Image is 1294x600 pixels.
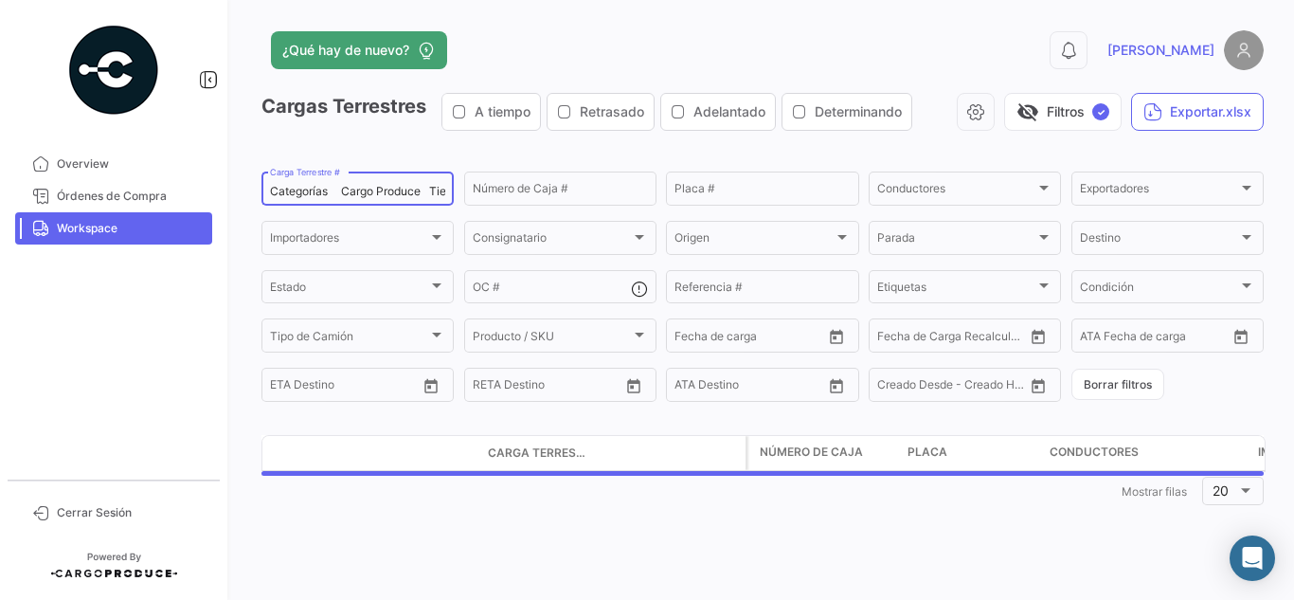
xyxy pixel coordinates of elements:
input: Desde [877,332,911,345]
button: Adelantado [661,94,775,130]
input: ATA Desde [674,381,732,394]
span: Destino [1080,234,1238,247]
input: Desde [270,381,304,394]
div: Abrir Intercom Messenger [1230,536,1275,581]
span: [PERSON_NAME] [1107,41,1214,60]
input: Desde [473,381,507,394]
span: Condición [1080,283,1238,297]
datatable-header-cell: Delay Status [594,445,746,461]
span: Número de Caja [760,444,863,461]
span: A tiempo [475,102,530,121]
input: Creado Desde [877,381,942,394]
span: Placa [908,444,947,461]
button: visibility_offFiltros✓ [1004,93,1122,131]
input: ATA Hasta [1151,332,1221,345]
span: Órdenes de Compra [57,188,205,205]
button: Open calendar [1227,322,1255,351]
input: Hasta [317,381,387,394]
span: visibility_off [1016,100,1039,123]
datatable-header-cell: Número de Caja [748,436,900,470]
h3: Cargas Terrestres [261,93,918,131]
a: Workspace [15,212,212,245]
button: ¿Qué hay de nuevo? [271,31,447,69]
button: Exportar.xlsx [1131,93,1264,131]
span: Producto / SKU [473,332,631,345]
span: Overview [57,155,205,173]
span: Tipo de Camión [270,332,428,345]
a: Órdenes de Compra [15,180,212,212]
button: Open calendar [620,372,648,400]
button: Open calendar [822,372,851,400]
button: Borrar filtros [1071,369,1164,400]
span: ¿Qué hay de nuevo? [282,41,409,60]
span: Conductores [877,185,1035,198]
span: Exportadores [1080,185,1238,198]
datatable-header-cell: Conductores [1042,436,1250,470]
input: ATA Hasta [746,381,816,394]
span: Etiquetas [877,283,1035,297]
span: Parada [877,234,1035,247]
span: Determinando [815,102,902,121]
span: Estado [270,283,428,297]
input: ATA Desde [1080,332,1138,345]
span: Workspace [57,220,205,237]
span: Retrasado [580,102,644,121]
span: Cerrar Sesión [57,504,205,521]
span: Origen [674,234,833,247]
input: Hasta [520,381,590,394]
img: placeholder-user.png [1224,30,1264,70]
span: Carga Terrestre # [488,445,586,462]
input: Hasta [925,332,995,345]
span: Importadores [270,234,428,247]
button: Open calendar [1024,372,1052,400]
input: Desde [674,332,709,345]
button: A tiempo [442,94,540,130]
span: Adelantado [693,102,765,121]
input: Hasta [722,332,792,345]
span: Consignatario [473,234,631,247]
button: Retrasado [548,94,654,130]
span: ✓ [1092,103,1109,120]
span: 20 [1213,482,1229,499]
datatable-header-cell: Estado [300,445,480,461]
button: Open calendar [1024,322,1052,351]
button: Determinando [782,94,911,130]
a: Overview [15,148,212,180]
span: Mostrar filas [1122,484,1187,499]
span: Conductores [1050,444,1139,461]
button: Open calendar [417,372,445,400]
datatable-header-cell: Carga Terrestre # [480,437,594,469]
input: Creado Hasta [955,381,1025,394]
button: Open calendar [822,322,851,351]
datatable-header-cell: Placa [900,436,1042,470]
img: powered-by.png [66,23,161,118]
